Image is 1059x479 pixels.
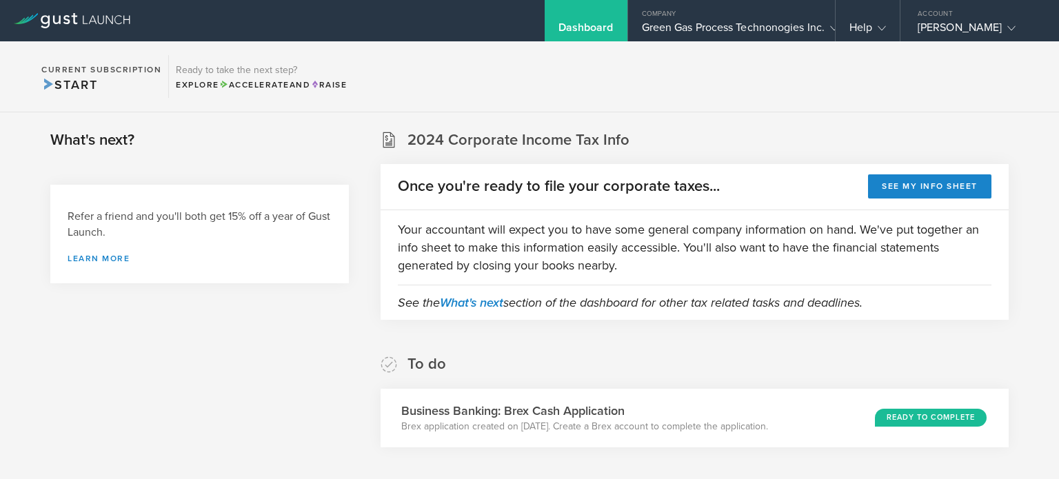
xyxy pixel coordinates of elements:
[176,65,347,75] h3: Ready to take the next step?
[41,65,161,74] h2: Current Subscription
[868,174,991,198] button: See my info sheet
[219,80,290,90] span: Accelerate
[398,295,863,310] em: See the section of the dashboard for other tax related tasks and deadlines.
[407,354,446,374] h2: To do
[401,420,768,434] p: Brex application created on [DATE]. Create a Brex account to complete the application.
[558,21,614,41] div: Dashboard
[176,79,347,91] div: Explore
[642,21,821,41] div: Green Gas Process Technonogies Inc.
[168,55,354,98] div: Ready to take the next step?ExploreAccelerateandRaise
[875,409,987,427] div: Ready to Complete
[398,221,991,274] p: Your accountant will expect you to have some general company information on hand. We've put toget...
[310,80,347,90] span: Raise
[50,130,134,150] h2: What's next?
[401,402,768,420] h3: Business Banking: Brex Cash Application
[41,77,97,92] span: Start
[68,209,332,241] h3: Refer a friend and you'll both get 15% off a year of Gust Launch.
[381,389,1009,447] div: Business Banking: Brex Cash ApplicationBrex application created on [DATE]. Create a Brex account ...
[440,295,503,310] a: What's next
[407,130,629,150] h2: 2024 Corporate Income Tax Info
[849,21,886,41] div: Help
[918,21,1035,41] div: [PERSON_NAME]
[398,176,720,196] h2: Once you're ready to file your corporate taxes...
[990,413,1059,479] iframe: Chat Widget
[219,80,311,90] span: and
[68,254,332,263] a: Learn more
